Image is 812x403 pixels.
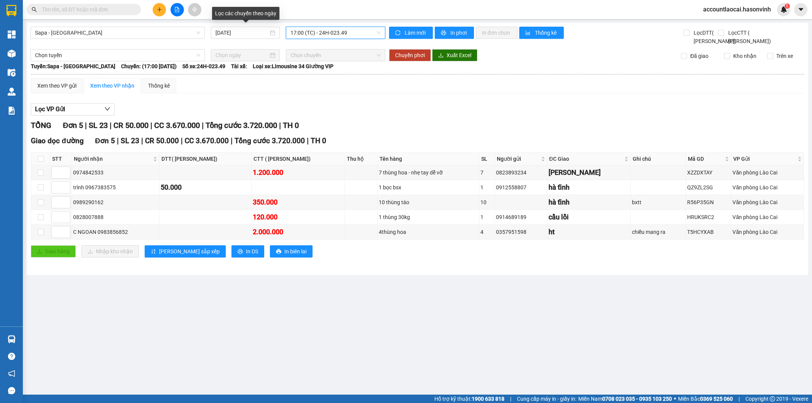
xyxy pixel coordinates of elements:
[378,153,479,165] th: Tên hàng
[732,198,802,206] div: Văn phòng Lào Cai
[74,155,152,163] span: Người nhận
[215,51,268,59] input: Chọn ngày
[73,198,158,206] div: 0989290162
[432,49,477,61] button: downloadXuất Excel
[496,183,546,192] div: 0912558807
[731,210,804,225] td: Văn phòng Lào Cai
[150,121,152,130] span: |
[438,53,443,59] span: download
[35,50,200,61] span: Chọn tuyến
[31,121,51,130] span: TỔNG
[496,228,546,236] div: 0357951598
[480,198,493,206] div: 10
[549,182,630,193] div: hà tĩnh
[141,136,143,145] span: |
[145,136,179,145] span: CR 50.000
[8,335,16,343] img: warehouse-icon
[476,27,517,39] button: In đơn chọn
[85,121,87,130] span: |
[389,27,433,39] button: syncLàm mới
[157,7,162,12] span: plus
[8,107,16,115] img: solution-icon
[632,228,684,236] div: chiều mang ra
[732,228,802,236] div: Văn phòng Lào Cai
[31,245,76,257] button: uploadGiao hàng
[185,136,229,145] span: CC 3.670.000
[687,183,730,192] div: QZ9ZL2SG
[151,249,156,255] span: sort-ascending
[632,198,684,206] div: bxtt
[691,29,737,45] span: Lọc DTT( [PERSON_NAME])
[687,228,730,236] div: T5HCYXAB
[379,183,478,192] div: 1 bọc bsx
[252,153,345,165] th: CTT ( [PERSON_NAME])
[231,62,247,70] span: Tài xế:
[246,247,258,256] span: In DS
[160,153,251,165] th: DTT( [PERSON_NAME])
[770,396,775,401] span: copyright
[104,106,110,112] span: down
[202,121,204,130] span: |
[379,168,478,177] div: 7 thùng hoa - nhẹ tay dễ vỡ
[686,180,731,195] td: QZ9ZL2SG
[519,27,564,39] button: bar-chartThống kê
[687,52,711,60] span: Đã giao
[786,3,788,9] span: 1
[447,51,471,59] span: Xuất Excel
[113,121,148,130] span: CR 50.000
[153,3,166,16] button: plus
[700,396,733,402] strong: 0369 525 060
[311,136,326,145] span: TH 0
[35,104,65,114] span: Lọc VP Gửi
[32,7,37,12] span: search
[253,197,344,208] div: 350.000
[687,168,730,177] div: XZZDXTAY
[50,153,72,165] th: STT
[480,213,493,221] div: 1
[678,395,733,403] span: Miền Bắc
[686,165,731,180] td: XZZDXTAY
[206,121,277,130] span: Tổng cước 3.720.000
[154,121,200,130] span: CC 3.670.000
[688,155,723,163] span: Mã GD
[379,228,478,236] div: 4thùng hoa
[279,121,281,130] span: |
[145,245,226,257] button: sort-ascending[PERSON_NAME] sắp xếp
[117,136,119,145] span: |
[121,62,177,70] span: Chuyến: (17:00 [DATE])
[110,121,112,130] span: |
[687,213,730,221] div: HRUKSRC2
[148,82,170,90] div: Thống kê
[174,7,180,12] span: file-add
[8,69,16,77] img: warehouse-icon
[730,52,759,60] span: Kho nhận
[395,30,402,36] span: sync
[549,155,623,163] span: ĐC Giao
[686,210,731,225] td: HRUKSRC2
[780,6,787,13] img: icon-new-feature
[731,225,804,240] td: Văn phòng Lào Cai
[161,182,250,193] div: 50.000
[472,396,504,402] strong: 1900 633 818
[480,168,493,177] div: 7
[215,29,268,37] input: 14/10/2025
[435,27,474,39] button: printerIn phơi
[171,3,184,16] button: file-add
[283,121,299,130] span: TH 0
[253,167,344,178] div: 1.200.000
[253,62,333,70] span: Loại xe: Limousine 34 Giường VIP
[549,212,630,222] div: cầu lồi
[235,136,305,145] span: Tổng cước 3.720.000
[525,30,532,36] span: bar-chart
[253,212,344,222] div: 120.000
[731,195,804,210] td: Văn phòng Lào Cai
[73,183,158,192] div: trình 0967383575
[535,29,558,37] span: Thống kê
[631,153,686,165] th: Ghi chú
[307,136,309,145] span: |
[794,3,807,16] button: caret-down
[188,3,201,16] button: aim
[785,3,790,9] sup: 1
[496,213,546,221] div: 0914689189
[434,395,504,403] span: Hỗ trợ kỹ thuật:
